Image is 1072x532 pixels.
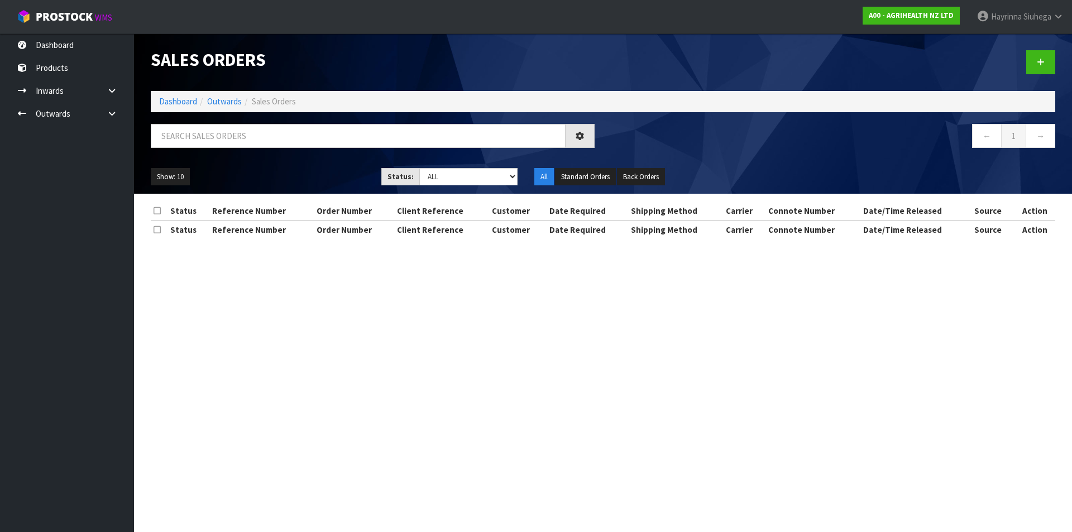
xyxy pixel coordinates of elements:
th: Connote Number [765,221,860,238]
input: Search sales orders [151,124,566,148]
a: → [1026,124,1055,148]
a: Dashboard [159,96,197,107]
th: Order Number [314,202,394,220]
th: Date Required [547,221,628,238]
strong: Status: [387,172,414,181]
th: Action [1014,202,1055,220]
nav: Page navigation [611,124,1055,151]
h1: Sales Orders [151,50,595,70]
span: Siuhega [1023,11,1051,22]
a: A00 - AGRIHEALTH NZ LTD [863,7,960,25]
th: Date Required [547,202,628,220]
th: Status [167,202,209,220]
th: Carrier [723,202,765,220]
th: Client Reference [394,202,489,220]
th: Customer [489,221,547,238]
button: All [534,168,554,186]
small: WMS [95,12,112,23]
th: Carrier [723,221,765,238]
span: Hayrinna [991,11,1022,22]
th: Date/Time Released [860,202,971,220]
th: Order Number [314,221,394,238]
a: 1 [1001,124,1026,148]
button: Back Orders [617,168,665,186]
img: cube-alt.png [17,9,31,23]
th: Customer [489,202,547,220]
th: Reference Number [209,221,314,238]
span: ProStock [36,9,93,24]
a: ← [972,124,1002,148]
th: Connote Number [765,202,860,220]
span: Sales Orders [252,96,296,107]
th: Reference Number [209,202,314,220]
th: Date/Time Released [860,221,971,238]
th: Shipping Method [628,202,723,220]
th: Source [971,202,1015,220]
button: Show: 10 [151,168,190,186]
th: Source [971,221,1015,238]
th: Shipping Method [628,221,723,238]
strong: A00 - AGRIHEALTH NZ LTD [869,11,954,20]
a: Outwards [207,96,242,107]
th: Action [1014,221,1055,238]
th: Status [167,221,209,238]
th: Client Reference [394,221,489,238]
button: Standard Orders [555,168,616,186]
